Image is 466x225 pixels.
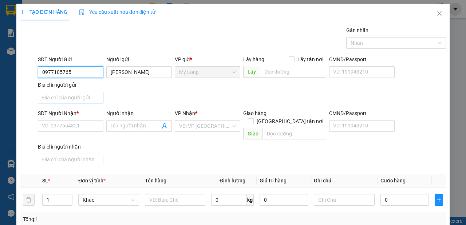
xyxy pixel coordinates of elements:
[295,55,326,63] span: Lấy tận nơi
[78,178,106,183] span: Đơn vị tính
[162,123,167,129] span: user-add
[329,109,395,117] div: CMND/Passport
[346,27,368,33] label: Gán nhãn
[79,9,156,15] span: Yêu cầu xuất hóa đơn điện tử
[380,178,406,183] span: Cước hàng
[179,67,236,78] span: Mỹ Long
[38,143,103,151] div: Địa chỉ người nhận
[38,154,103,165] input: Địa chỉ của người nhận
[262,128,326,139] input: Dọc đường
[243,128,262,139] span: Giao
[145,194,206,206] input: VD: Bàn, Ghế
[106,55,172,63] div: Người gửi
[243,56,264,62] span: Lấy hàng
[220,178,245,183] span: Định lượng
[20,9,25,15] span: plus
[246,194,254,206] span: kg
[329,55,395,63] div: CMND/Passport
[429,4,450,24] button: Close
[38,109,103,117] div: SĐT Người Nhận
[23,215,181,223] div: Tổng: 1
[38,55,103,63] div: SĐT Người Gửi
[38,81,103,89] div: Địa chỉ người gửi
[175,110,195,116] span: VP Nhận
[435,197,443,203] span: plus
[243,110,266,116] span: Giao hàng
[20,9,67,15] span: TẠO ĐƠN HÀNG
[311,174,378,188] th: Ghi chú
[243,66,260,78] span: Lấy
[38,92,103,103] input: Địa chỉ của người gửi
[260,194,308,206] input: 0
[83,194,135,205] span: Khác
[435,194,443,206] button: plus
[260,178,287,183] span: Giá trị hàng
[175,55,240,63] div: VP gửi
[314,194,375,206] input: Ghi Chú
[42,178,48,183] span: SL
[437,11,442,16] span: close
[79,9,85,15] img: icon
[23,194,35,206] button: delete
[260,66,326,78] input: Dọc đường
[254,117,326,125] span: [GEOGRAPHIC_DATA] tận nơi
[145,178,166,183] span: Tên hàng
[106,109,172,117] div: Người nhận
